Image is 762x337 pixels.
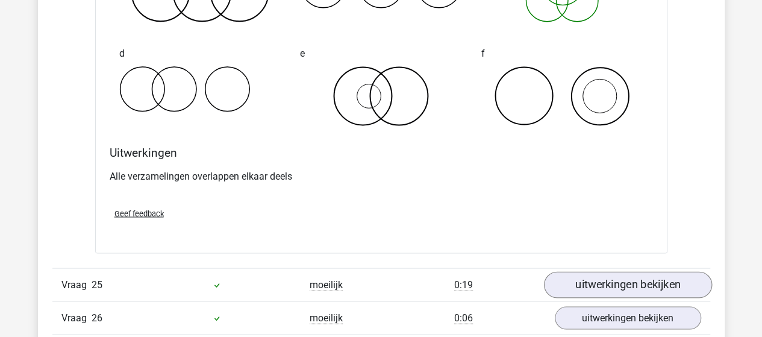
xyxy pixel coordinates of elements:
[110,169,653,183] p: Alle verzamelingen overlappen elkaar deels
[92,312,102,323] span: 26
[543,271,711,298] a: uitwerkingen bekijken
[61,277,92,292] span: Vraag
[114,209,164,218] span: Geef feedback
[110,145,653,159] h4: Uitwerkingen
[555,306,701,329] a: uitwerkingen bekijken
[454,279,473,291] span: 0:19
[481,42,485,66] span: f
[92,279,102,290] span: 25
[310,279,343,291] span: moeilijk
[454,312,473,324] span: 0:06
[300,42,305,66] span: e
[119,42,125,66] span: d
[61,310,92,325] span: Vraag
[310,312,343,324] span: moeilijk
